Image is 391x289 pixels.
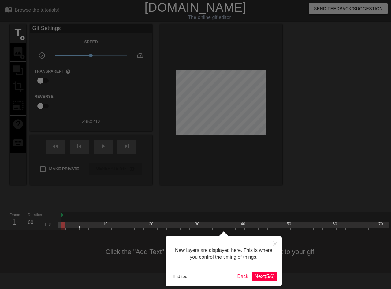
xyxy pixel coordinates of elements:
button: Close [268,236,282,250]
button: Back [235,272,251,281]
div: New layers are displayed here. This is where you control the timing of things. [170,241,277,267]
span: Next ( 5 / 6 ) [255,274,275,279]
button: Next [252,272,277,281]
button: End tour [170,272,191,281]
